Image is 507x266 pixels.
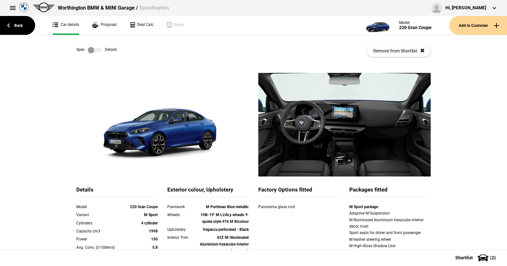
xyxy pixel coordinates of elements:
[167,186,249,197] div: Exterior colour, Upholstery
[367,45,431,57] button: Remove from Shortlist
[455,255,473,260] span: Shortlist
[167,234,200,241] div: Interior Trim
[76,47,117,53] div: Spec Details
[141,221,158,225] strong: 4 cylinder
[258,186,340,197] div: Factory Options fitted
[139,5,169,11] span: Specification
[76,236,125,242] div: Power
[53,16,79,35] a: Car details
[144,213,158,217] strong: M Sport
[76,212,125,218] div: Variant
[258,204,315,210] div: Panorama glass roof
[167,226,200,233] div: Upholstery
[33,3,55,12] img: mini.png
[449,16,507,35] button: Add to Customer
[19,3,29,12] img: bmw.png
[76,204,125,210] div: Model
[92,16,117,35] a: Proposal
[349,186,431,197] div: Packages fitted
[200,235,249,253] strong: 43Z-M Illuminated Aluminium hexacube interior decor, matt
[349,205,378,209] strong: M Sport package
[149,229,158,233] strong: 1998
[201,213,249,223] strong: 1H8-19" M Lt/ALy wheels Y-spoke style 976 M Bicolour
[445,5,486,11] div: Hi, [PERSON_NAME]
[446,250,507,266] button: Shortlist(2)
[167,212,200,218] div: Wheels
[76,228,125,234] div: Capacity cm3
[206,205,249,209] strong: M Portimao Blue metallic
[399,25,432,30] div: 220 Gran Coupe
[76,186,158,197] div: Details
[130,205,158,209] strong: 220 Gran Coupe
[76,244,125,251] div: Avg. Cons. (l/100kms)
[129,16,154,35] a: Deal Calc
[58,4,169,12] div: Worthington BMW & MINI Garage /
[76,220,125,226] div: Cylinders
[490,255,496,260] span: ( 2 )
[152,245,158,250] strong: 5.8
[151,237,158,241] strong: 150
[167,204,200,210] div: Paintwork
[399,20,432,25] div: Model
[203,227,249,232] strong: Veganza perforated - Black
